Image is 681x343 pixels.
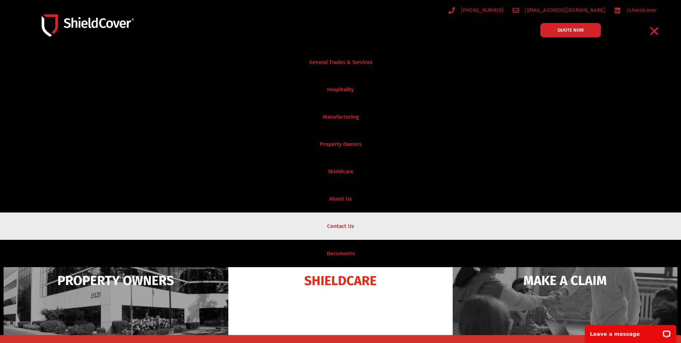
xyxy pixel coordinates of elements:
[513,6,606,15] a: [EMAIL_ADDRESS][DOMAIN_NAME]
[448,6,504,15] a: [PHONE_NUMBER]
[558,28,584,32] span: QUOTE NOW
[42,14,134,37] img: Shield-Cover-Underwriting-Australia-logo-full
[625,6,657,15] span: /shieldcover
[540,23,601,37] a: QUOTE NOW
[646,23,663,40] div: Menu Toggle
[580,320,681,343] iframe: LiveChat chat widget
[523,6,605,15] span: [EMAIL_ADDRESS][DOMAIN_NAME]
[614,6,657,15] a: /shieldcover
[459,6,504,15] span: [PHONE_NUMBER]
